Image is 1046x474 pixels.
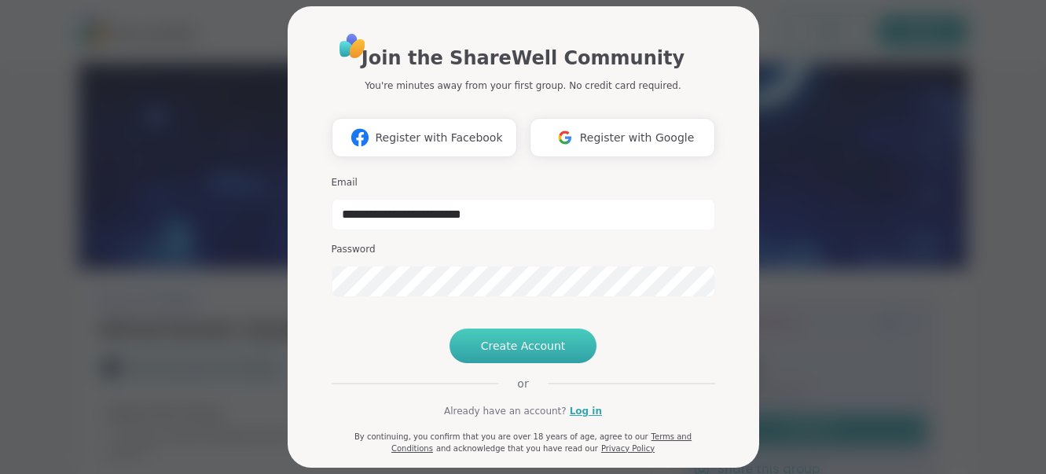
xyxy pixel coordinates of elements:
span: Already have an account? [444,404,567,418]
span: Register with Facebook [375,130,502,146]
button: Create Account [450,329,597,363]
a: Terms and Conditions [391,432,692,453]
span: Create Account [481,338,566,354]
a: Privacy Policy [601,444,655,453]
h1: Join the ShareWell Community [362,44,684,72]
h3: Email [332,176,715,189]
span: By continuing, you confirm that you are over 18 years of age, agree to our [354,432,648,441]
p: You're minutes away from your first group. No credit card required. [365,79,681,93]
h3: Password [332,243,715,256]
img: ShareWell Logo [335,28,370,64]
span: or [498,376,547,391]
button: Register with Facebook [332,118,517,157]
span: Register with Google [580,130,695,146]
img: ShareWell Logomark [550,123,580,152]
a: Log in [570,404,602,418]
span: and acknowledge that you have read our [436,444,598,453]
img: ShareWell Logomark [345,123,375,152]
button: Register with Google [530,118,715,157]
